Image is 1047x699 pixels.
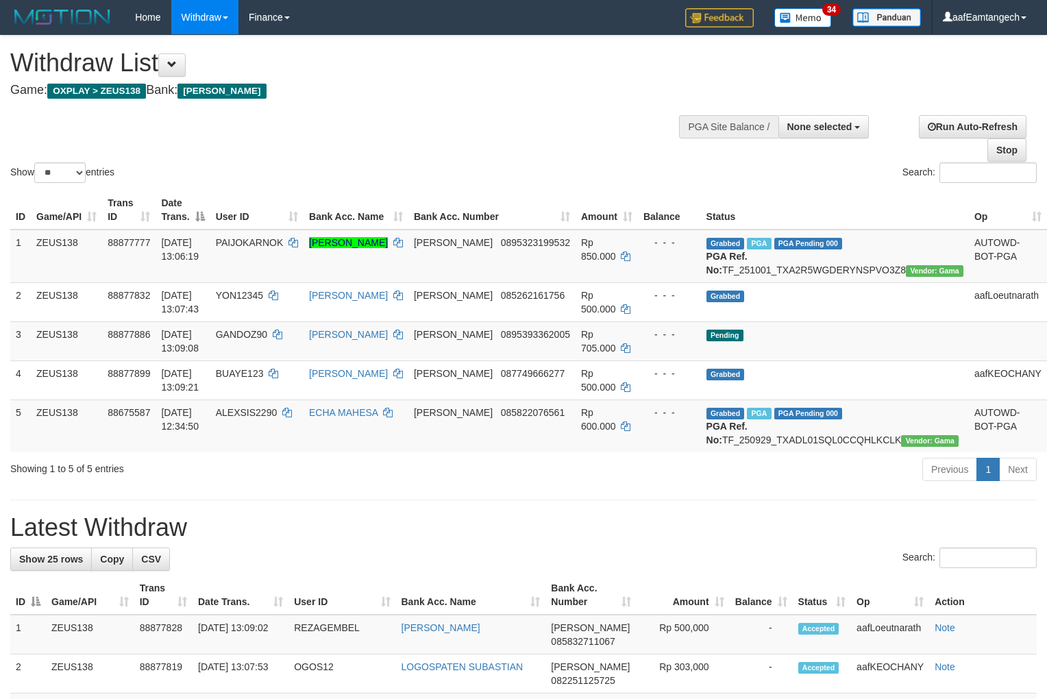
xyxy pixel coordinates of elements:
[939,548,1037,568] input: Search:
[501,290,565,301] span: Copy 085262161756 to clipboard
[161,368,199,393] span: [DATE] 13:09:21
[10,615,46,654] td: 1
[551,661,630,672] span: [PERSON_NAME]
[10,456,426,476] div: Showing 1 to 5 of 5 entries
[935,622,955,633] a: Note
[935,661,955,672] a: Note
[34,162,86,183] select: Showentries
[46,615,134,654] td: ZEUS138
[309,329,388,340] a: [PERSON_NAME]
[47,84,146,99] span: OXPLAY > ZEUS138
[999,458,1037,481] a: Next
[31,282,102,321] td: ZEUS138
[747,408,771,419] span: Marked by aafpengsreynich
[551,636,615,647] span: Copy 085832711067 to clipboard
[976,458,1000,481] a: 1
[501,329,570,340] span: Copy 0895393362005 to clipboard
[46,654,134,694] td: ZEUS138
[551,622,630,633] span: [PERSON_NAME]
[216,407,278,418] span: ALEXSIS2290
[581,368,616,393] span: Rp 500.000
[10,321,31,360] td: 3
[643,328,695,341] div: - - -
[216,368,264,379] span: BUAYE123
[706,251,748,275] b: PGA Ref. No:
[10,514,1037,541] h1: Latest Withdraw
[31,230,102,283] td: ZEUS138
[581,237,616,262] span: Rp 850.000
[778,115,870,138] button: None selected
[132,548,170,571] a: CSV
[161,237,199,262] span: [DATE] 13:06:19
[10,282,31,321] td: 2
[288,654,395,694] td: OGOS12
[10,7,114,27] img: MOTION_logo.png
[10,548,92,571] a: Show 25 rows
[108,407,150,418] span: 88675587
[288,576,395,615] th: User ID: activate to sort column ascending
[637,615,729,654] td: Rp 500,000
[193,615,288,654] td: [DATE] 13:09:02
[134,576,193,615] th: Trans ID: activate to sort column ascending
[31,191,102,230] th: Game/API: activate to sort column ascending
[747,238,771,249] span: Marked by aafanarl
[102,191,156,230] th: Trans ID: activate to sort column ascending
[851,576,929,615] th: Op: activate to sort column ascending
[787,121,852,132] span: None selected
[545,576,637,615] th: Bank Acc. Number: activate to sort column ascending
[969,230,1047,283] td: AUTOWD-BOT-PGA
[216,290,263,301] span: YON12345
[851,615,929,654] td: aafLoeutnarath
[19,554,83,565] span: Show 25 rows
[730,576,793,615] th: Balance: activate to sort column ascending
[309,407,378,418] a: ECHA MAHESA
[10,400,31,452] td: 5
[31,400,102,452] td: ZEUS138
[156,191,210,230] th: Date Trans.: activate to sort column descending
[793,576,852,615] th: Status: activate to sort column ascending
[108,290,150,301] span: 88877832
[108,368,150,379] span: 88877899
[798,623,839,635] span: Accepted
[706,369,745,380] span: Grabbed
[10,49,685,77] h1: Withdraw List
[730,654,793,694] td: -
[501,368,565,379] span: Copy 087749666277 to clipboard
[774,408,843,419] span: PGA Pending
[581,329,616,354] span: Rp 705.000
[643,236,695,249] div: - - -
[193,576,288,615] th: Date Trans.: activate to sort column ascending
[10,162,114,183] label: Show entries
[288,615,395,654] td: REZAGEMBEL
[402,661,523,672] a: LOGOSPATEN SUBASTIAN
[216,237,284,248] span: PAIJOKARNOK
[91,548,133,571] a: Copy
[922,458,977,481] a: Previous
[46,576,134,615] th: Game/API: activate to sort column ascending
[216,329,267,340] span: GANDOZ90
[210,191,304,230] th: User ID: activate to sort column ascending
[161,407,199,432] span: [DATE] 12:34:50
[309,237,388,248] a: [PERSON_NAME]
[969,400,1047,452] td: AUTOWD-BOT-PGA
[309,290,388,301] a: [PERSON_NAME]
[10,191,31,230] th: ID
[304,191,408,230] th: Bank Acc. Name: activate to sort column ascending
[706,408,745,419] span: Grabbed
[414,237,493,248] span: [PERSON_NAME]
[581,407,616,432] span: Rp 600.000
[706,421,748,445] b: PGA Ref. No:
[408,191,576,230] th: Bank Acc. Number: activate to sort column ascending
[685,8,754,27] img: Feedback.jpg
[969,360,1047,400] td: aafKEOCHANY
[10,230,31,283] td: 1
[576,191,638,230] th: Amount: activate to sort column ascending
[581,290,616,315] span: Rp 500.000
[929,576,1037,615] th: Action
[701,230,969,283] td: TF_251001_TXA2R5WGDERYNSPVO3Z8
[108,237,150,248] span: 88877777
[706,238,745,249] span: Grabbed
[396,576,546,615] th: Bank Acc. Name: activate to sort column ascending
[701,191,969,230] th: Status
[31,321,102,360] td: ZEUS138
